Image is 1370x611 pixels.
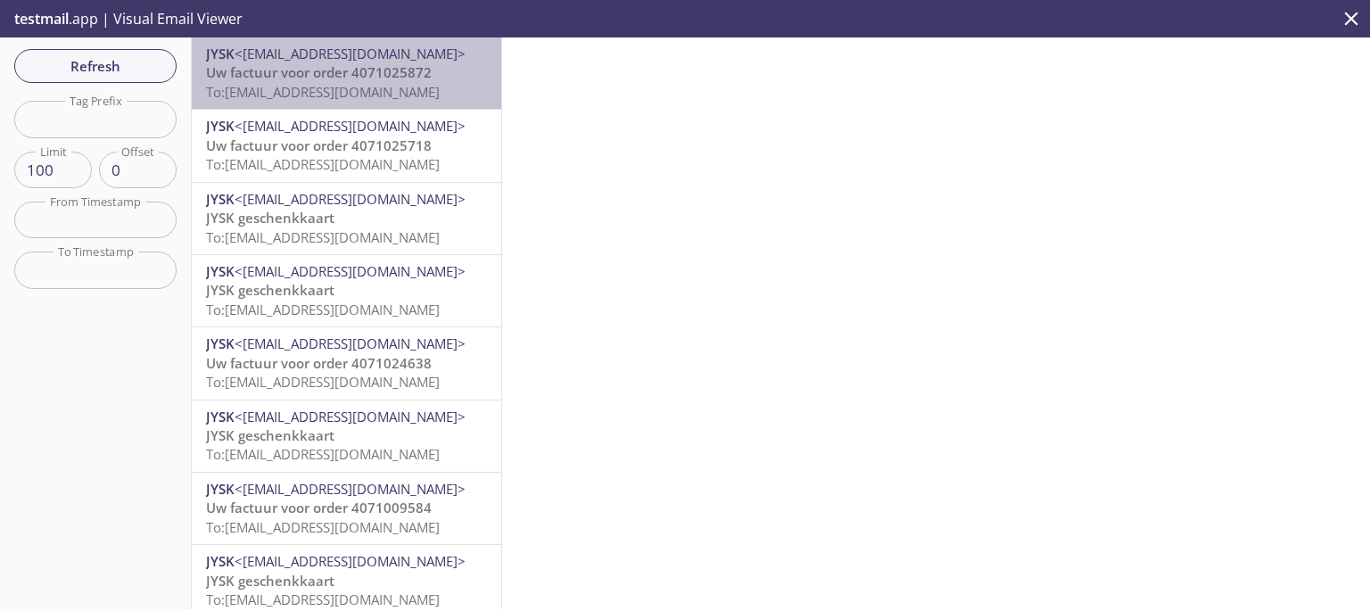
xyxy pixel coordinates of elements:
[206,518,440,536] span: To: [EMAIL_ADDRESS][DOMAIN_NAME]
[206,136,432,154] span: Uw factuur voor order 4071025718
[206,354,432,372] span: Uw factuur voor order 4071024638
[192,473,501,544] div: JYSK<[EMAIL_ADDRESS][DOMAIN_NAME]>Uw factuur voor order 4071009584To:[EMAIL_ADDRESS][DOMAIN_NAME]
[192,183,501,254] div: JYSK<[EMAIL_ADDRESS][DOMAIN_NAME]>JYSK geschenkkaartTo:[EMAIL_ADDRESS][DOMAIN_NAME]
[235,45,466,62] span: <[EMAIL_ADDRESS][DOMAIN_NAME]>
[206,499,432,516] span: Uw factuur voor order 4071009584
[206,83,440,101] span: To: [EMAIL_ADDRESS][DOMAIN_NAME]
[206,190,235,208] span: JYSK
[206,155,440,173] span: To: [EMAIL_ADDRESS][DOMAIN_NAME]
[206,408,235,425] span: JYSK
[206,228,440,246] span: To: [EMAIL_ADDRESS][DOMAIN_NAME]
[14,49,177,83] button: Refresh
[206,262,235,280] span: JYSK
[206,552,235,570] span: JYSK
[235,190,466,208] span: <[EMAIL_ADDRESS][DOMAIN_NAME]>
[192,400,501,472] div: JYSK<[EMAIL_ADDRESS][DOMAIN_NAME]>JYSK geschenkkaartTo:[EMAIL_ADDRESS][DOMAIN_NAME]
[235,408,466,425] span: <[EMAIL_ADDRESS][DOMAIN_NAME]>
[206,373,440,391] span: To: [EMAIL_ADDRESS][DOMAIN_NAME]
[206,572,334,590] span: JYSK geschenkkaart
[206,334,235,352] span: JYSK
[206,426,334,444] span: JYSK geschenkkaart
[206,480,235,498] span: JYSK
[206,281,334,299] span: JYSK geschenkkaart
[192,37,501,109] div: JYSK<[EMAIL_ADDRESS][DOMAIN_NAME]>Uw factuur voor order 4071025872To:[EMAIL_ADDRESS][DOMAIN_NAME]
[206,45,235,62] span: JYSK
[14,9,69,29] span: testmail
[235,117,466,135] span: <[EMAIL_ADDRESS][DOMAIN_NAME]>
[206,117,235,135] span: JYSK
[235,480,466,498] span: <[EMAIL_ADDRESS][DOMAIN_NAME]>
[206,63,432,81] span: Uw factuur voor order 4071025872
[206,445,440,463] span: To: [EMAIL_ADDRESS][DOMAIN_NAME]
[192,110,501,181] div: JYSK<[EMAIL_ADDRESS][DOMAIN_NAME]>Uw factuur voor order 4071025718To:[EMAIL_ADDRESS][DOMAIN_NAME]
[235,262,466,280] span: <[EMAIL_ADDRESS][DOMAIN_NAME]>
[206,301,440,318] span: To: [EMAIL_ADDRESS][DOMAIN_NAME]
[206,209,334,227] span: JYSK geschenkkaart
[192,327,501,399] div: JYSK<[EMAIL_ADDRESS][DOMAIN_NAME]>Uw factuur voor order 4071024638To:[EMAIL_ADDRESS][DOMAIN_NAME]
[29,54,162,78] span: Refresh
[235,334,466,352] span: <[EMAIL_ADDRESS][DOMAIN_NAME]>
[206,590,440,608] span: To: [EMAIL_ADDRESS][DOMAIN_NAME]
[235,552,466,570] span: <[EMAIL_ADDRESS][DOMAIN_NAME]>
[192,255,501,326] div: JYSK<[EMAIL_ADDRESS][DOMAIN_NAME]>JYSK geschenkkaartTo:[EMAIL_ADDRESS][DOMAIN_NAME]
